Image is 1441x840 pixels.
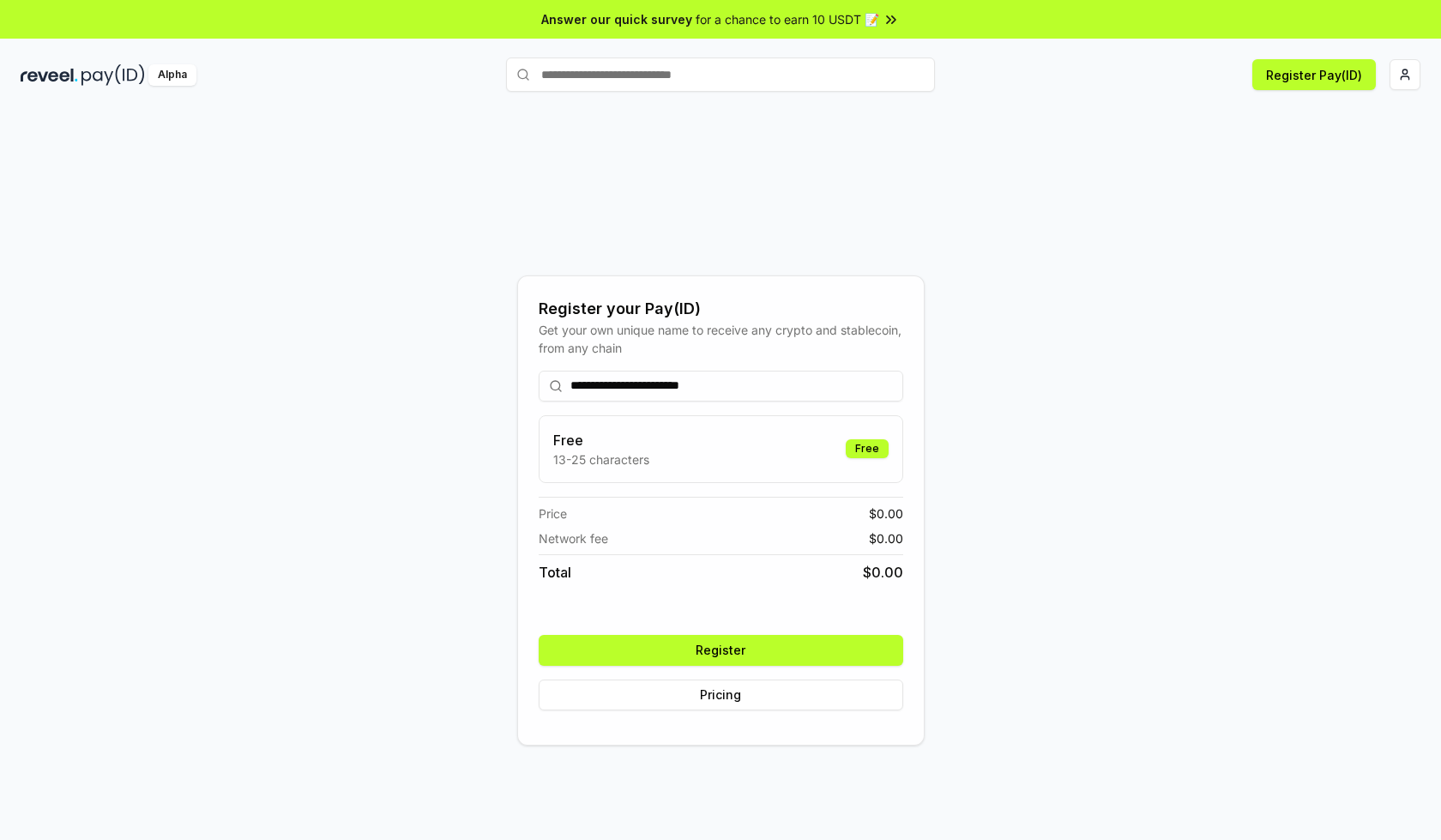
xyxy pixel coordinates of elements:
button: Pricing [539,680,903,710]
span: for a chance to earn 10 USDT 📝 [696,10,879,28]
span: Price [539,505,567,523]
span: $ 0.00 [869,529,903,547]
span: Network fee [539,529,608,547]
button: Register [539,635,903,666]
div: Alpha [148,64,196,86]
h3: Free [553,430,649,450]
span: Total [539,562,571,583]
button: Register Pay(ID) [1252,59,1376,90]
p: 13-25 characters [553,450,649,468]
span: Answer our quick survey [541,10,692,28]
img: pay_id [81,64,145,86]
span: $ 0.00 [869,505,903,523]
div: Register your Pay(ID) [539,297,903,321]
div: Free [846,439,889,458]
img: reveel_dark [21,64,78,86]
span: $ 0.00 [863,562,903,583]
div: Get your own unique name to receive any crypto and stablecoin, from any chain [539,321,903,357]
